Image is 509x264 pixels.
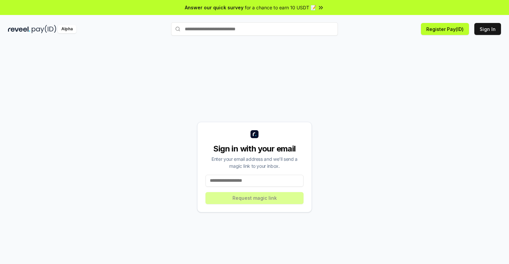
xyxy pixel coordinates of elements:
button: Sign In [474,23,501,35]
div: Sign in with your email [205,143,304,154]
img: logo_small [250,130,259,138]
img: reveel_dark [8,25,30,33]
span: Answer our quick survey [185,4,243,11]
button: Register Pay(ID) [421,23,469,35]
div: Enter your email address and we’ll send a magic link to your inbox. [205,155,304,169]
div: Alpha [58,25,76,33]
span: for a chance to earn 10 USDT 📝 [245,4,316,11]
img: pay_id [32,25,56,33]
